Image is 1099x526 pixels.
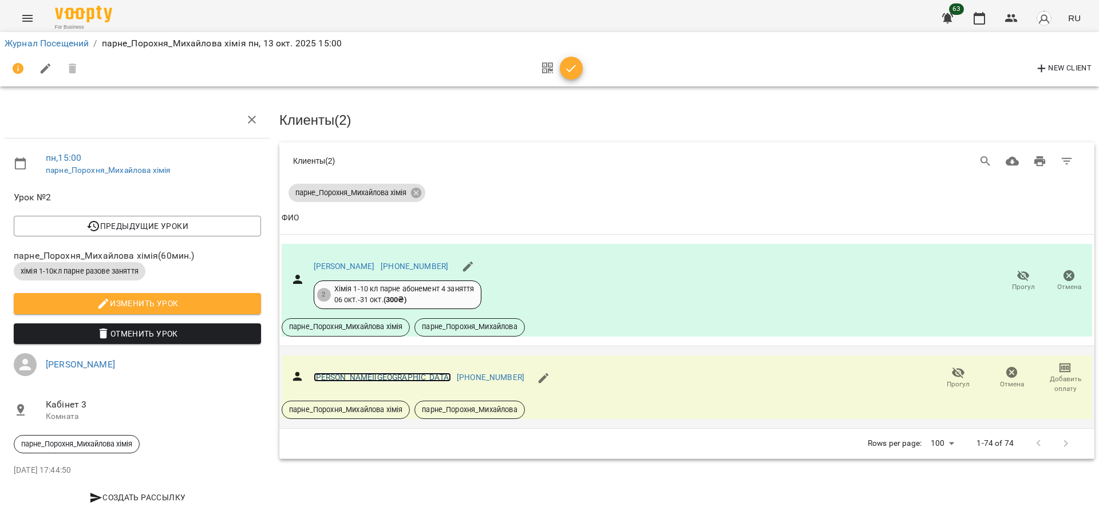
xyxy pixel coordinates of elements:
[46,398,261,412] span: Кабінет 3
[14,249,261,263] span: парне_Порохня_Михайлова хімія ( 60 мин. )
[279,143,1094,179] div: Table Toolbar
[1026,148,1054,175] button: Распечатать
[985,362,1039,394] button: Отмена
[977,438,1013,449] p: 1-74 of 74
[5,38,89,49] a: Журнал Посещений
[972,148,999,175] button: Search
[868,438,922,449] p: Rows per page:
[1064,7,1085,29] button: RU
[55,6,112,22] img: Voopty Logo
[1045,374,1085,394] span: Добавить оплату
[14,216,261,236] button: Предыдущие уроки
[279,113,1094,128] h3: Клиенты ( 2 )
[102,37,342,50] p: парне_Порохня_Михайлова хімія пн, 13 окт. 2025 15:00
[14,465,261,476] p: [DATE] 17:44:50
[55,23,112,31] span: For Business
[314,373,451,382] a: [PERSON_NAME][GEOGRAPHIC_DATA]
[457,373,524,382] a: [PHONE_NUMBER]
[23,327,252,341] span: Отменить Урок
[282,405,409,415] span: парне_Порохня_Михайлова хімія
[46,359,115,370] a: [PERSON_NAME]
[949,3,964,15] span: 63
[282,322,409,332] span: парне_Порохня_Михайлова хімія
[1057,282,1081,292] span: Отмена
[18,491,256,504] span: Создать рассылку
[282,211,299,225] div: ФИО
[1038,362,1092,394] button: Добавить оплату
[46,165,171,175] a: парне_Порохня_Михайлова хімія
[288,184,425,202] div: парне_Порохня_Михайлова хімія
[14,487,261,508] button: Создать рассылку
[926,435,958,452] div: 100
[282,211,1092,225] span: ФИО
[384,295,406,304] b: ( 300 ₴ )
[288,188,413,198] span: парне_Порохня_Михайлова хімія
[14,191,261,204] span: Урок №2
[1012,282,1035,292] span: Прогул
[93,37,97,50] li: /
[46,411,261,422] p: Комната
[14,266,145,276] span: хімія 1-10кл парне разове заняття
[415,405,524,415] span: парне_Порохня_Михайлова
[23,296,252,310] span: Изменить урок
[282,211,299,225] div: Sort
[314,262,375,271] a: [PERSON_NAME]
[14,293,261,314] button: Изменить урок
[1053,148,1081,175] button: Фильтр
[1001,265,1046,297] button: Прогул
[1035,62,1092,76] span: New Client
[14,439,139,449] span: парне_Порохня_Михайлова хімія
[5,37,1094,50] nav: breadcrumb
[317,288,331,302] div: 2
[999,148,1026,175] button: Загрузить в CSV
[334,284,475,305] div: Хімія 1-10 кл парне абонемент 4 заняття 06 окт. - 31 окт.
[931,362,985,394] button: Прогул
[23,219,252,233] span: Предыдущие уроки
[14,323,261,344] button: Отменить Урок
[381,262,448,271] a: [PHONE_NUMBER]
[46,152,81,163] a: пн , 15:00
[1032,60,1094,78] button: New Client
[1036,10,1052,26] img: avatar_s.png
[415,322,524,332] span: парне_Порохня_Михайлова
[293,155,654,167] div: Клиенты ( 2 )
[14,5,41,32] button: Menu
[1068,12,1081,24] span: RU
[1046,265,1092,297] button: Отмена
[14,435,140,453] div: парне_Порохня_Михайлова хімія
[947,379,970,389] span: Прогул
[1000,379,1024,389] span: Отмена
